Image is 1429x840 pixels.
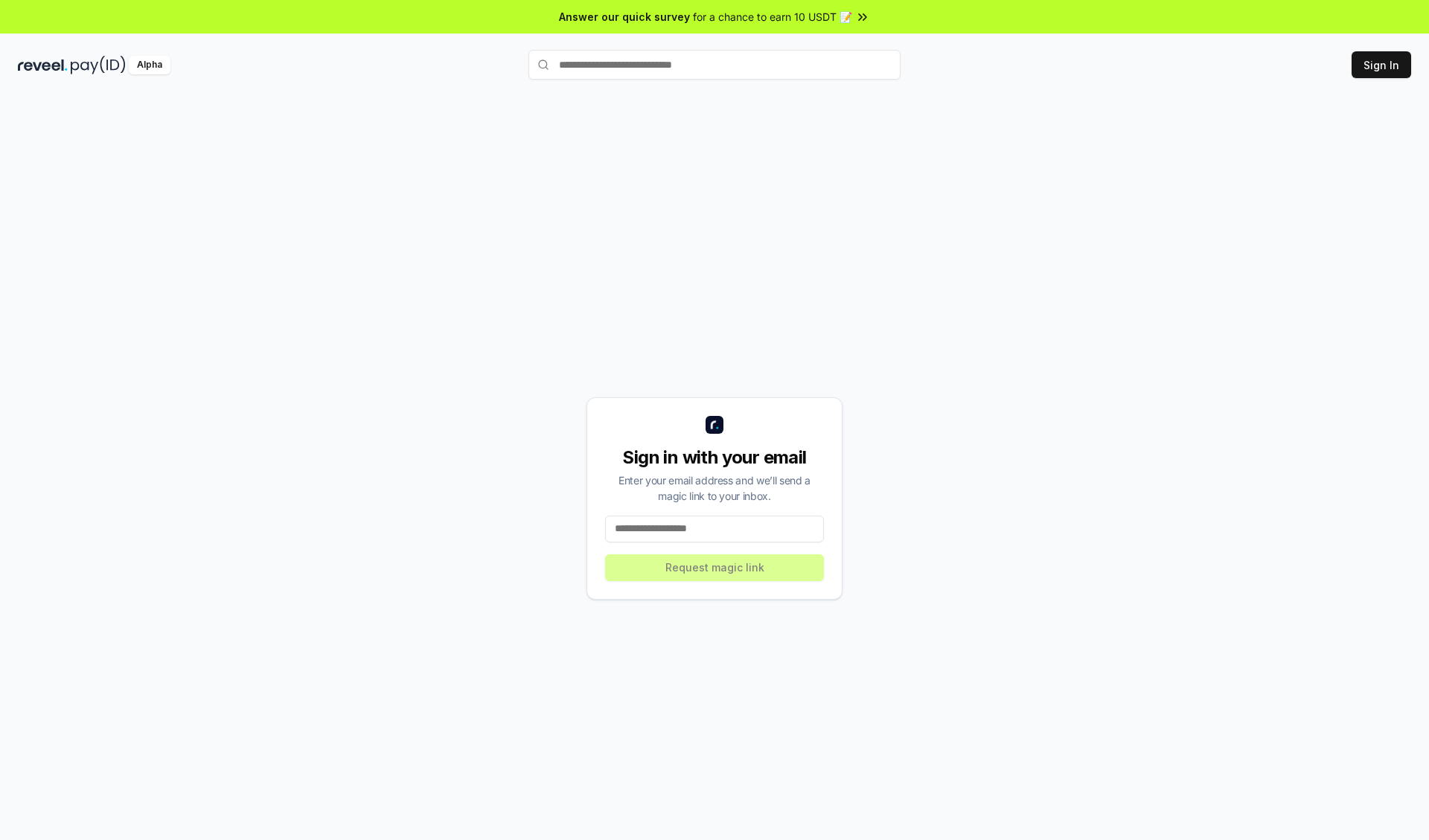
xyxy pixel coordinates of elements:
img: pay_id [71,56,126,74]
span: for a chance to earn 10 USDT 📝 [693,9,852,25]
img: reveel_dark [18,56,68,74]
div: Alpha [129,56,170,74]
span: Answer our quick survey [559,9,690,25]
div: Enter your email address and we’ll send a magic link to your inbox. [605,472,824,504]
div: Sign in with your email [605,446,824,469]
button: Sign In [1352,51,1411,78]
img: logo_small [706,416,723,434]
